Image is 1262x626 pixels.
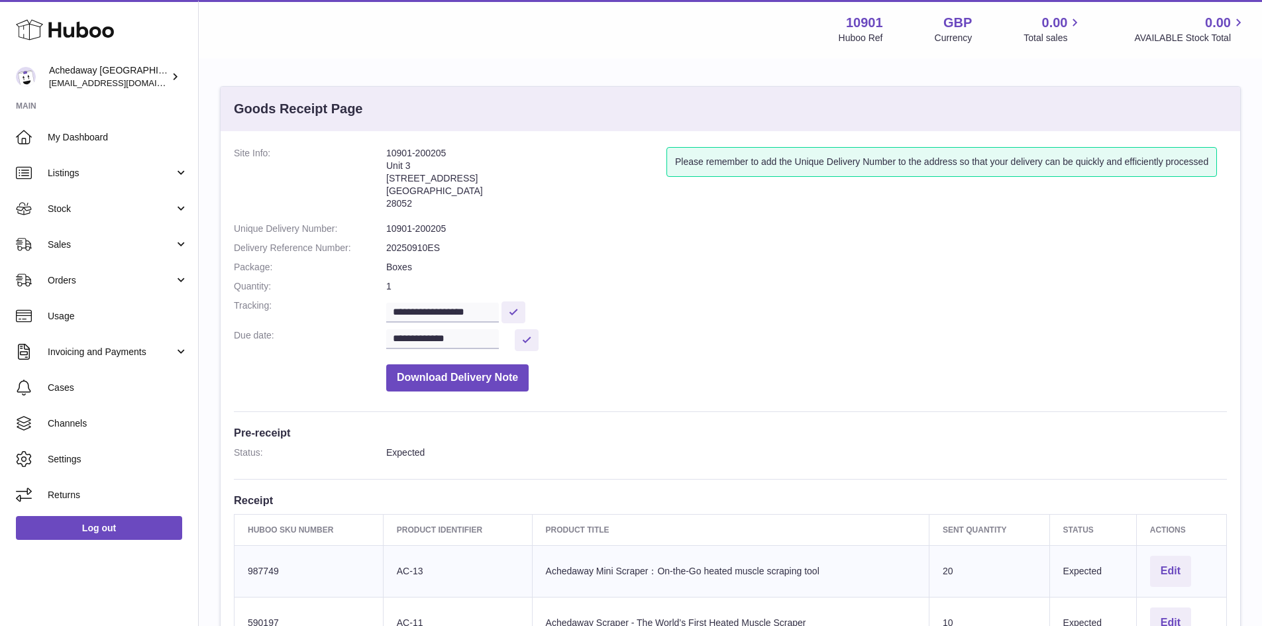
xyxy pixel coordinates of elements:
div: Currency [935,32,973,44]
span: 0.00 [1205,14,1231,32]
dd: 20250910ES [386,242,1227,254]
strong: GBP [943,14,972,32]
span: Returns [48,489,188,501]
span: AVAILABLE Stock Total [1134,32,1246,44]
span: Channels [48,417,188,430]
dt: Quantity: [234,280,386,293]
div: Please remember to add the Unique Delivery Number to the address so that your delivery can be qui... [666,147,1217,177]
dd: Boxes [386,261,1227,274]
span: 0.00 [1042,14,1068,32]
th: Product title [532,514,929,545]
dt: Unique Delivery Number: [234,223,386,235]
td: AC-13 [383,545,532,597]
button: Edit [1150,556,1191,587]
dd: 10901-200205 [386,223,1227,235]
span: Listings [48,167,174,180]
span: Usage [48,310,188,323]
span: [EMAIL_ADDRESS][DOMAIN_NAME] [49,78,195,88]
dd: 1 [386,280,1227,293]
td: Achedaway Mini Scraper：On-the-Go heated muscle scraping tool [532,545,929,597]
td: Expected [1049,545,1136,597]
dt: Tracking: [234,299,386,323]
th: Huboo SKU Number [235,514,384,545]
span: Cases [48,382,188,394]
span: Invoicing and Payments [48,346,174,358]
span: My Dashboard [48,131,188,144]
th: Sent Quantity [929,514,1049,545]
button: Download Delivery Note [386,364,529,391]
dt: Due date: [234,329,386,351]
a: 0.00 Total sales [1024,14,1082,44]
dt: Status: [234,446,386,459]
h3: Pre-receipt [234,425,1227,440]
dt: Site Info: [234,147,386,216]
dd: Expected [386,446,1227,459]
address: 10901-200205 Unit 3 [STREET_ADDRESS] [GEOGRAPHIC_DATA] 28052 [386,147,666,216]
div: Achedaway [GEOGRAPHIC_DATA] [49,64,168,89]
h3: Receipt [234,493,1227,507]
h3: Goods Receipt Page [234,100,363,118]
strong: 10901 [846,14,883,32]
span: Stock [48,203,174,215]
div: Huboo Ref [839,32,883,44]
th: Actions [1136,514,1226,545]
img: admin@newpb.co.uk [16,67,36,87]
th: Product Identifier [383,514,532,545]
span: Sales [48,238,174,251]
td: 987749 [235,545,384,597]
dt: Delivery Reference Number: [234,242,386,254]
span: Settings [48,453,188,466]
th: Status [1049,514,1136,545]
td: 20 [929,545,1049,597]
span: Total sales [1024,32,1082,44]
dt: Package: [234,261,386,274]
a: Log out [16,516,182,540]
span: Orders [48,274,174,287]
a: 0.00 AVAILABLE Stock Total [1134,14,1246,44]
